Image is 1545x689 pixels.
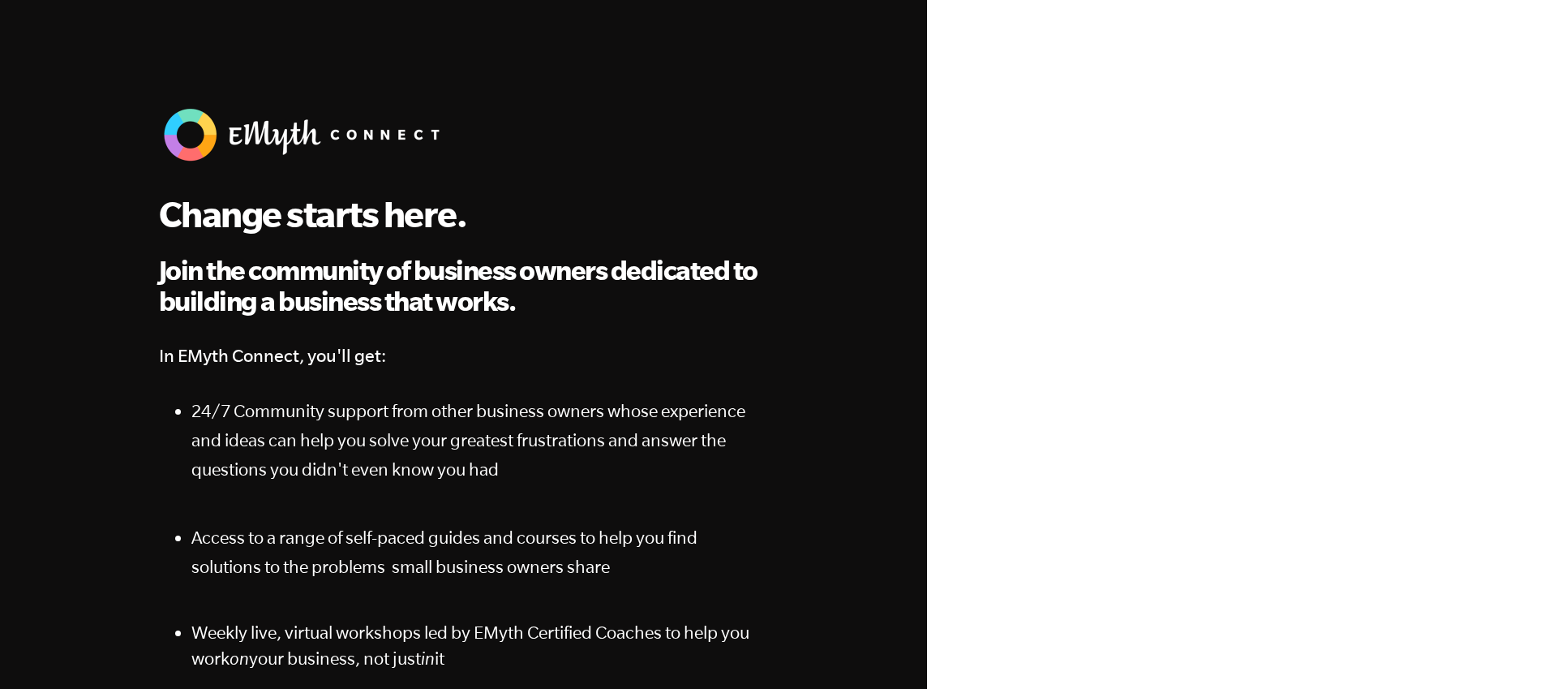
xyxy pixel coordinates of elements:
h4: In EMyth Connect, you'll get: [159,341,769,370]
span: Weekly live, virtual workshops led by EMyth Certified Coaches to help you work [191,622,749,668]
h1: Change starts here. [159,192,769,235]
p: 24/7 Community support from other business owners whose experience and ideas can help you solve y... [191,396,769,484]
span: your business, not just [249,648,421,668]
span: Access to a range of self-paced guides and courses to help you find solutions to the problems sma... [191,528,697,576]
img: EMyth Connect Banner w White Text [159,104,451,166]
em: on [230,648,249,668]
span: it [435,648,444,668]
h2: Join the community of business owners dedicated to building a business that works. [159,255,769,317]
em: in [421,648,435,668]
iframe: Chat Widget [1464,611,1545,689]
